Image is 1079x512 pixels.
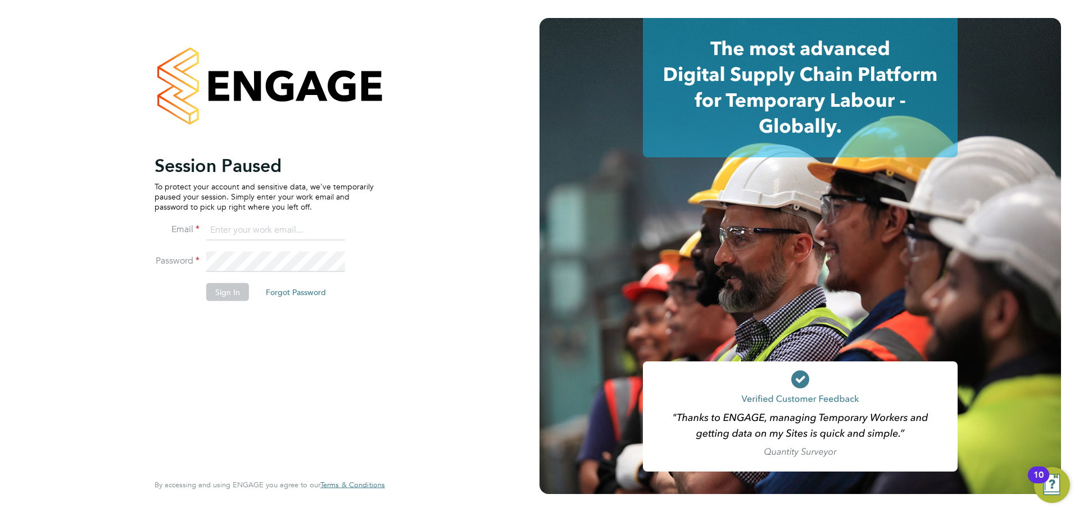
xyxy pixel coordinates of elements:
label: Email [155,223,200,235]
p: To protect your account and sensitive data, we've temporarily paused your session. Simply enter y... [155,181,374,212]
button: Sign In [206,283,249,301]
div: 10 [1033,475,1044,490]
input: Enter your work email... [206,220,345,241]
span: By accessing and using ENGAGE you agree to our [155,480,385,490]
a: Terms & Conditions [320,481,385,490]
button: Forgot Password [257,283,335,301]
h2: Session Paused [155,154,374,176]
label: Password [155,255,200,266]
button: Open Resource Center, 10 new notifications [1034,467,1070,503]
